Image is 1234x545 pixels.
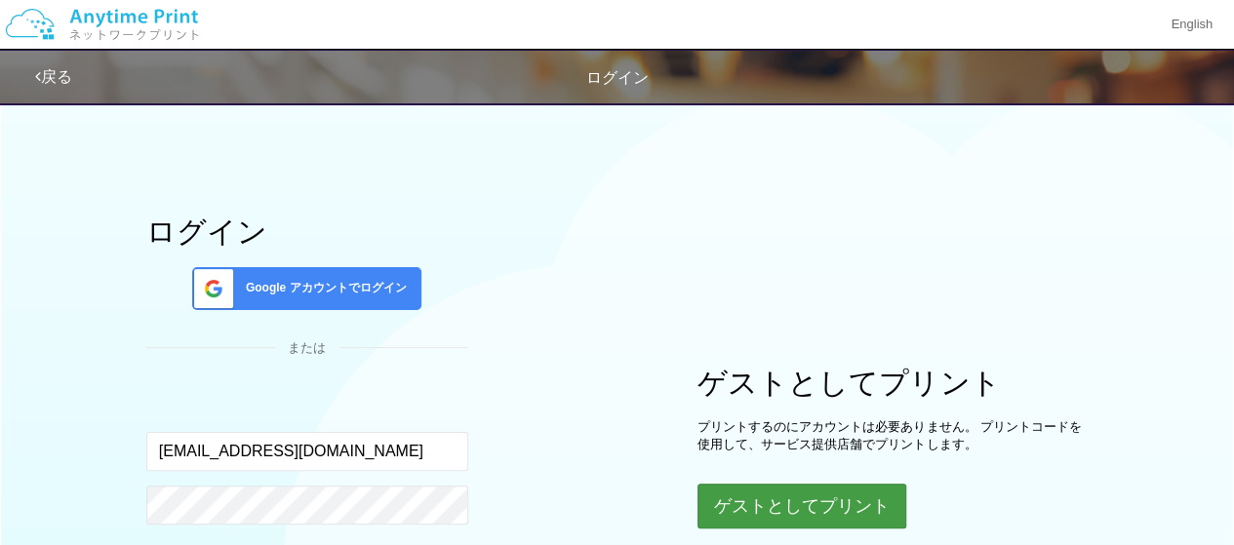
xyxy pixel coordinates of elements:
span: Google アカウントでログイン [238,280,407,296]
p: プリントするのにアカウントは必要ありません。 プリントコードを使用して、サービス提供店舗でプリントします。 [697,418,1088,454]
h1: ログイン [146,215,468,248]
h1: ゲストとしてプリント [697,367,1088,399]
div: または [146,339,468,358]
a: 戻る [35,68,72,85]
input: メールアドレス [146,432,468,471]
button: ゲストとしてプリント [697,484,906,528]
span: ログイン [586,69,649,86]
